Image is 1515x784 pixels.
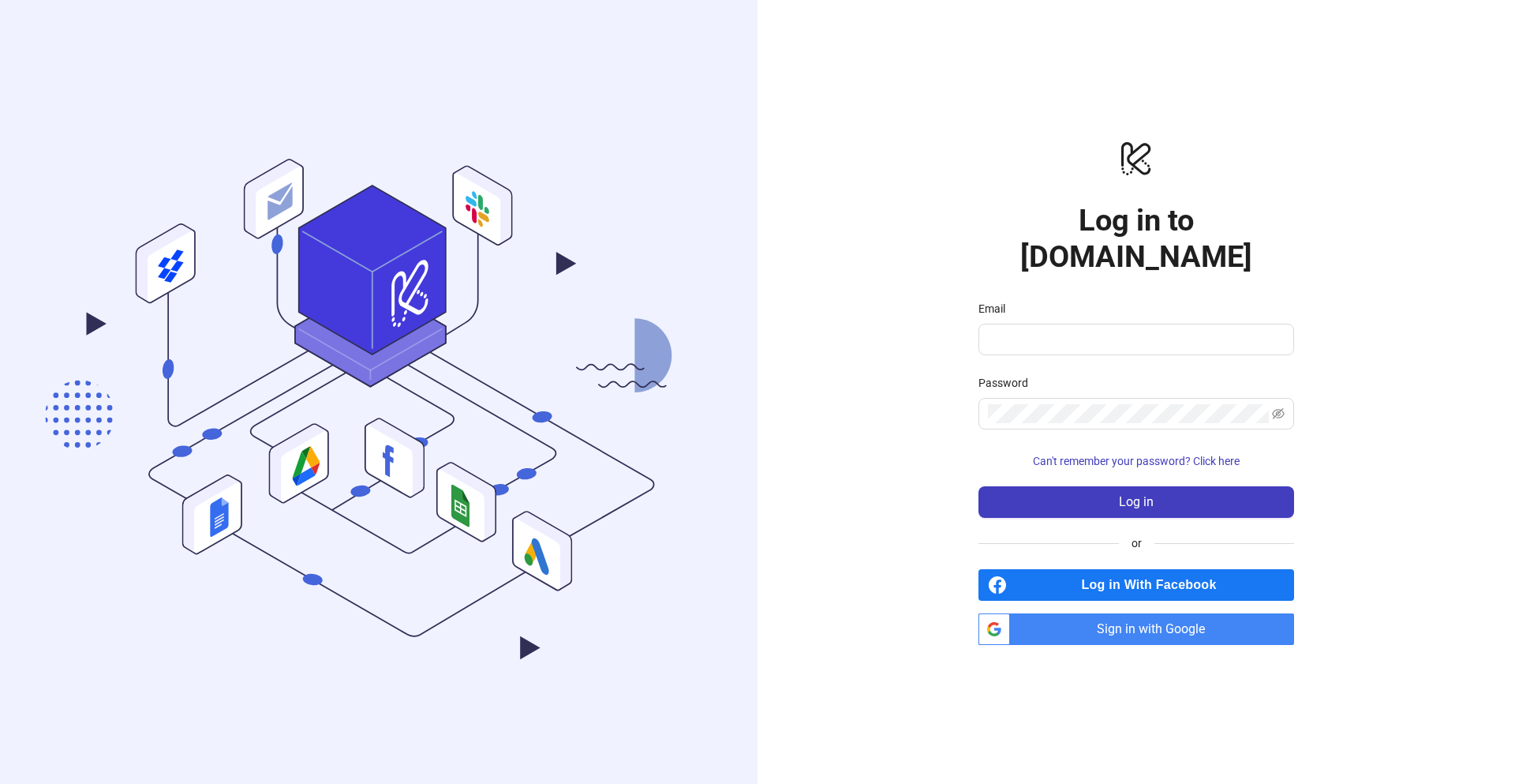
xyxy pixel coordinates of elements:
[978,486,1294,518] button: Log in
[978,448,1294,474] button: Can't remember your password? Click here
[978,374,1038,392] label: Password
[978,455,1294,467] a: Can't remember your password? Click here
[988,330,1281,349] input: Email
[978,613,1294,645] a: Sign in with Google
[1119,495,1154,509] span: Log in
[978,569,1294,601] a: Log in With Facebook
[978,300,1016,317] label: Email
[988,404,1269,423] input: Password
[1119,535,1154,552] span: or
[1033,455,1240,467] span: Can't remember your password? Click here
[1272,407,1285,420] span: eye-invisible
[1013,569,1294,601] span: Log in With Facebook
[978,202,1294,275] h1: Log in to [DOMAIN_NAME]
[1016,613,1294,645] span: Sign in with Google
